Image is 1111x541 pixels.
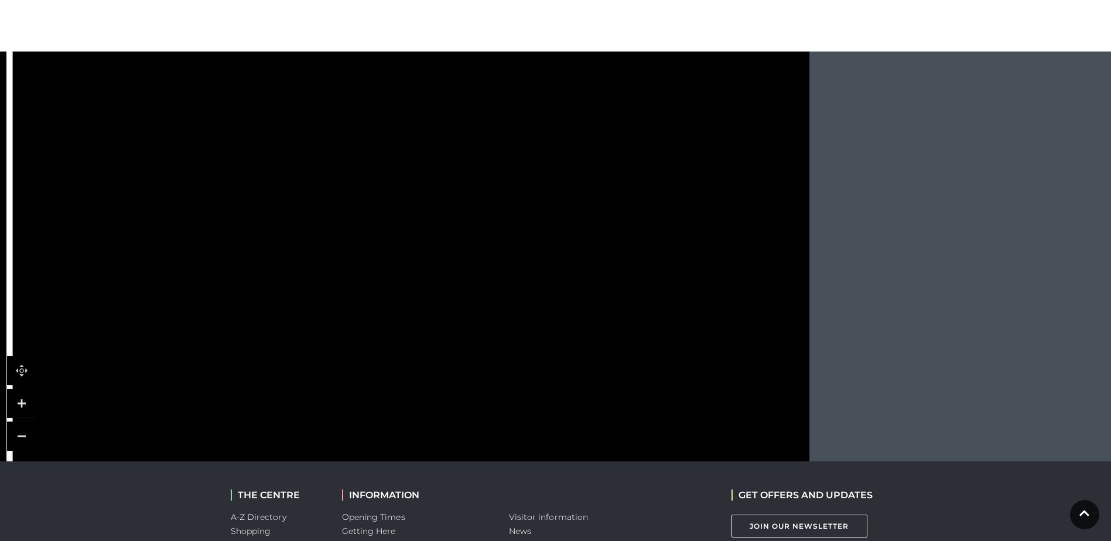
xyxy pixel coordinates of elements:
[731,489,873,501] h2: GET OFFERS AND UPDATES
[342,489,491,501] h2: INFORMATION
[231,512,286,522] a: A-Z Directory
[731,515,867,537] a: Join Our Newsletter
[231,526,271,536] a: Shopping
[342,512,405,522] a: Opening Times
[509,512,589,522] a: Visitor information
[231,489,324,501] h2: THE CENTRE
[342,526,396,536] a: Getting Here
[509,526,531,536] a: News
